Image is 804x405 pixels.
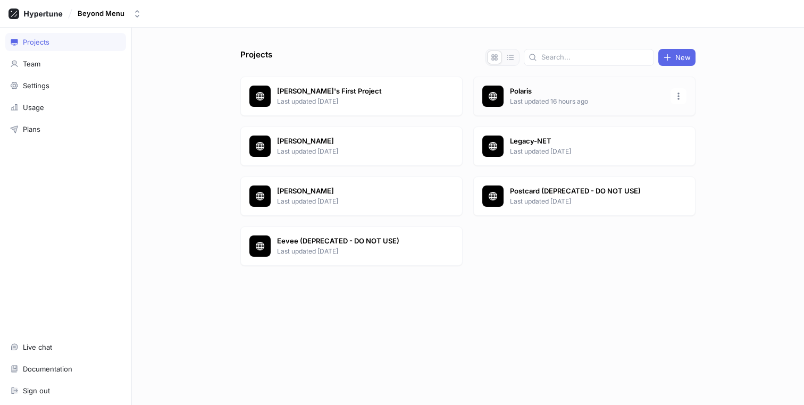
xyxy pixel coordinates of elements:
p: Last updated 16 hours ago [510,97,664,106]
a: Plans [5,120,126,138]
p: [PERSON_NAME]'s First Project [277,86,431,97]
div: Plans [23,125,40,133]
div: Projects [23,38,49,46]
a: Usage [5,98,126,116]
div: Beyond Menu [78,9,124,18]
p: Last updated [DATE] [277,147,431,156]
a: Team [5,55,126,73]
p: [PERSON_NAME] [277,186,431,197]
button: Beyond Menu [73,5,146,22]
a: Documentation [5,360,126,378]
div: Live chat [23,343,52,351]
a: Settings [5,77,126,95]
p: Postcard (DEPRECATED - DO NOT USE) [510,186,664,197]
input: Search... [541,52,649,63]
p: Last updated [DATE] [277,247,431,256]
p: Eevee (DEPRECATED - DO NOT USE) [277,236,431,247]
p: [PERSON_NAME] [277,136,431,147]
p: Last updated [DATE] [510,197,664,206]
p: Last updated [DATE] [277,97,431,106]
div: Sign out [23,386,50,395]
a: Projects [5,33,126,51]
p: Projects [240,49,272,66]
p: Polaris [510,86,664,97]
div: Team [23,60,40,68]
div: Settings [23,81,49,90]
span: New [675,54,691,61]
p: Last updated [DATE] [510,147,664,156]
button: New [658,49,696,66]
p: Last updated [DATE] [277,197,431,206]
div: Usage [23,103,44,112]
p: Legacy-NET [510,136,664,147]
div: Documentation [23,365,72,373]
